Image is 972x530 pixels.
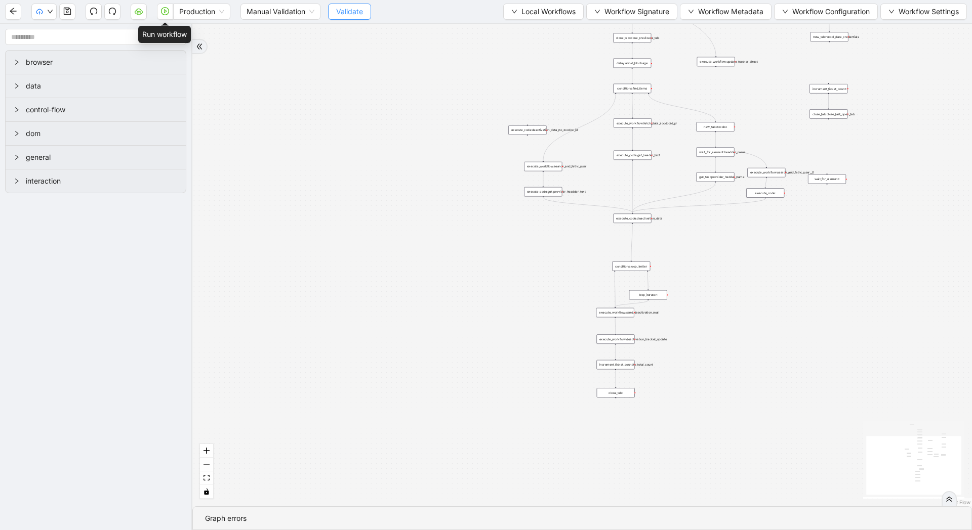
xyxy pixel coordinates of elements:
g: Edge from conditions:find_items to new_tab:zocdoc [649,94,715,121]
button: save [59,4,75,20]
div: execute_workflow:deactivation_tracket_update [596,334,634,344]
div: conditions:loop_limiter [612,261,650,271]
div: wait_for_element:plus-circle [808,174,846,184]
span: down [888,9,895,15]
span: plus-circle [613,401,619,408]
button: toggle interactivity [200,485,213,499]
div: execute_workflow:search_and_fethc_user [524,162,562,171]
div: get_text:provider_hedder_name [697,172,735,182]
span: plus-circle [524,139,531,145]
span: double-right [196,43,203,50]
span: plus-circle [826,46,833,52]
g: Edge from loop_iterator: to execute_workflow:send_deactivation_mail [615,300,648,307]
span: interaction [26,175,178,187]
div: execute_workflow:fetch_data_zocdocid_pr [614,118,652,128]
div: execute_code:get_header_text [614,151,652,160]
div: conditions:find_items [613,84,651,94]
div: close_tab:plus-circle [597,388,635,398]
div: execute_workflow:search_and_fethc_user__0 [747,168,785,178]
div: interaction [6,169,186,193]
span: double-right [946,496,953,503]
div: execute_workflow:send_deactivation_mail [596,308,634,318]
button: downLocal Workflows [503,4,584,20]
span: save [63,7,71,15]
div: general [6,146,186,169]
span: right [14,178,20,184]
g: Edge from execute_code:get_provider_headder_text to execute_code:deactivation_data [543,197,632,212]
g: Edge from conditions:loop_limiter to execute_workflow:send_deactivation_mail [615,272,615,307]
span: redo [108,7,116,15]
span: plus-circle [824,188,830,194]
span: right [14,154,20,160]
div: loop_iterator: [629,290,667,300]
span: right [14,59,20,65]
button: fit view [200,471,213,485]
div: execute_code:deactivation_data [614,214,652,224]
button: redo [104,4,120,20]
span: plus-circle [713,70,719,77]
span: Workflow Configuration [792,6,870,17]
g: Edge from get_text:provider_hedder_name to execute_code:deactivation_data [632,183,715,212]
span: Workflow Settings [899,6,959,17]
div: increment_ticket_count:to_total_count [596,360,634,370]
div: new_tab:zocdoc [697,122,735,131]
button: downWorkflow Configuration [774,4,878,20]
div: close_tab:close_previouse_tab [613,33,651,43]
button: undo [86,4,102,20]
div: close_tab:close_last_open_tab [809,109,847,119]
span: arrow-left [9,7,17,15]
span: cloud-server [135,7,143,15]
div: wait_for_element:headder_name [697,147,735,157]
g: Edge from conditions:find_items to execute_workflow:search_and_fethc_user [543,94,616,161]
span: Validate [336,6,363,17]
div: data [6,74,186,98]
span: right [14,83,20,89]
span: right [14,130,20,137]
div: execute_code:deactivation_data_no_zocdoc_idplus-circle [508,125,546,135]
button: cloud-server [131,4,147,20]
span: Workflow Signature [604,6,669,17]
div: increment_ticket_count: [809,84,847,94]
div: Run workflow [138,26,191,43]
span: down [688,9,694,15]
button: downWorkflow Signature [586,4,677,20]
div: execute_workflow:update_tracker_sheet [697,57,735,67]
g: Edge from wait_for_element:headder_name to execute_workflow:search_and_fethc_user__0 [736,152,766,167]
g: Edge from execute_workflow:search_and_fethc_user__0 to execute_code: [765,178,766,187]
span: control-flow [26,104,178,115]
button: downWorkflow Settings [880,4,967,20]
div: wait_for_element: [808,174,846,184]
div: delay:avoid_blockage [613,59,651,68]
div: execute_workflow:update_tracker_sheetplus-circle [697,57,735,67]
span: down [511,9,517,15]
div: execute_code:deactivation_data_no_zocdoc_id [508,125,546,135]
span: Production [179,4,224,19]
div: new_tab:retool_data_credentialsplus-circle [811,32,848,42]
g: Edge from conditions:loop_limiter to loop_iterator: [647,272,648,289]
span: right [14,107,20,113]
span: Manual Validation [247,4,314,19]
g: Edge from execute_code:deactivation_data to conditions:loop_limiter [631,224,632,260]
div: execute_code: [746,188,784,198]
button: Validate [328,4,371,20]
span: play-circle [161,7,169,15]
span: plus-circle [825,122,832,129]
g: Edge from conditions:find_items to execute_workflow:fetch_data_zocdocid_pr [632,94,633,117]
span: undo [90,7,98,15]
button: arrow-left [5,4,21,20]
button: zoom in [200,444,213,458]
div: execute_code:get_provider_headder_text [524,187,562,197]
